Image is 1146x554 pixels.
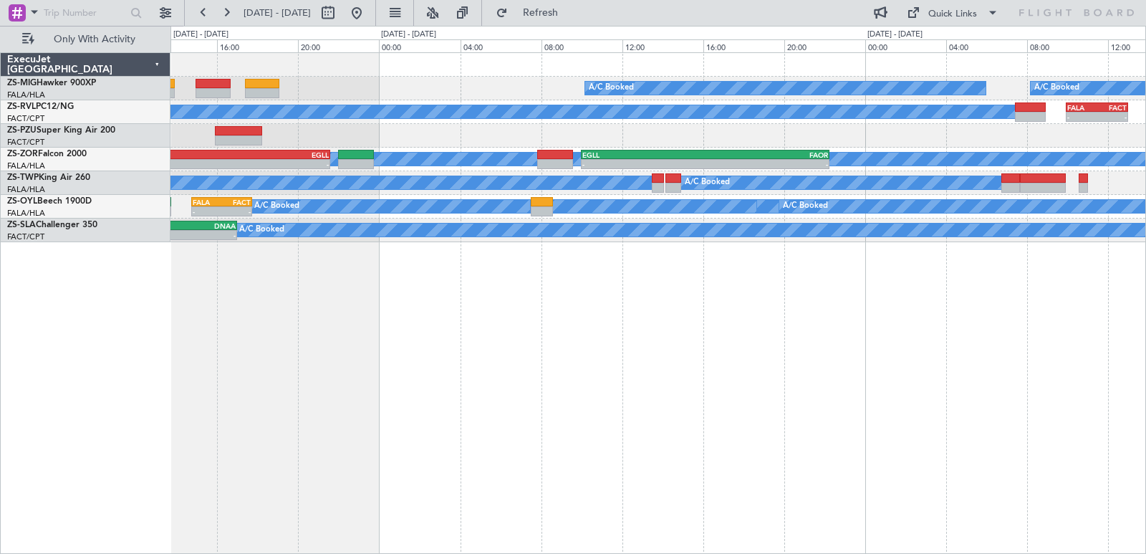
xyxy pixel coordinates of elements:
div: [DATE] - [DATE] [173,29,228,41]
a: FALA/HLA [7,208,45,219]
div: [DATE] - [DATE] [381,29,436,41]
div: FACT [222,198,251,206]
div: A/C Booked [254,196,299,217]
div: - [1067,113,1097,121]
span: ZS-SLA [7,221,36,229]
div: 16:00 [217,39,298,52]
div: - [222,207,251,216]
div: A/C Booked [589,77,634,99]
button: Refresh [489,1,575,24]
div: FALA [1067,103,1097,112]
a: ZS-ZORFalcon 2000 [7,150,87,158]
a: ZS-MIGHawker 900XP [7,79,96,87]
div: - [178,231,236,239]
div: 08:00 [541,39,622,52]
div: 08:00 [1027,39,1108,52]
a: ZS-OYLBeech 1900D [7,197,92,206]
div: 12:00 [136,39,217,52]
div: Quick Links [928,7,977,22]
div: 04:00 [461,39,541,52]
a: FACT/CPT [7,231,44,242]
span: Only With Activity [37,34,151,44]
div: - [193,207,222,216]
div: 20:00 [784,39,865,52]
button: Only With Activity [16,28,155,51]
div: EGLL [582,151,705,159]
a: FALA/HLA [7,184,45,195]
span: ZS-PZU [7,126,37,135]
div: A/C Booked [685,172,730,194]
a: ZS-SLAChallenger 350 [7,221,97,229]
a: FALA/HLA [7,90,45,100]
span: ZS-RVL [7,102,36,111]
input: Trip Number [44,2,126,24]
div: - [1097,113,1127,121]
div: FALA [193,198,222,206]
div: - [206,160,328,168]
div: 12:00 [622,39,703,52]
a: ZS-TWPKing Air 260 [7,173,90,182]
div: 00:00 [865,39,946,52]
a: ZS-PZUSuper King Air 200 [7,126,115,135]
a: ZS-RVLPC12/NG [7,102,74,111]
div: FACT [1097,103,1127,112]
span: Refresh [511,8,571,18]
a: FALA/HLA [7,161,45,171]
div: A/C Booked [239,219,284,241]
div: DNAA [178,221,236,230]
div: 20:00 [298,39,379,52]
span: ZS-MIG [7,79,37,87]
div: 00:00 [379,39,460,52]
span: [DATE] - [DATE] [244,6,311,19]
div: - [582,160,705,168]
div: 16:00 [703,39,784,52]
div: A/C Booked [783,196,828,217]
span: ZS-ZOR [7,150,38,158]
div: [DATE] - [DATE] [867,29,923,41]
div: FAOR [706,151,828,159]
span: ZS-TWP [7,173,39,182]
a: FACT/CPT [7,113,44,124]
a: FACT/CPT [7,137,44,148]
span: ZS-OYL [7,197,37,206]
div: 04:00 [946,39,1027,52]
div: EGLL [206,151,328,159]
div: - [706,160,828,168]
button: Quick Links [900,1,1006,24]
div: A/C Booked [1034,77,1079,99]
